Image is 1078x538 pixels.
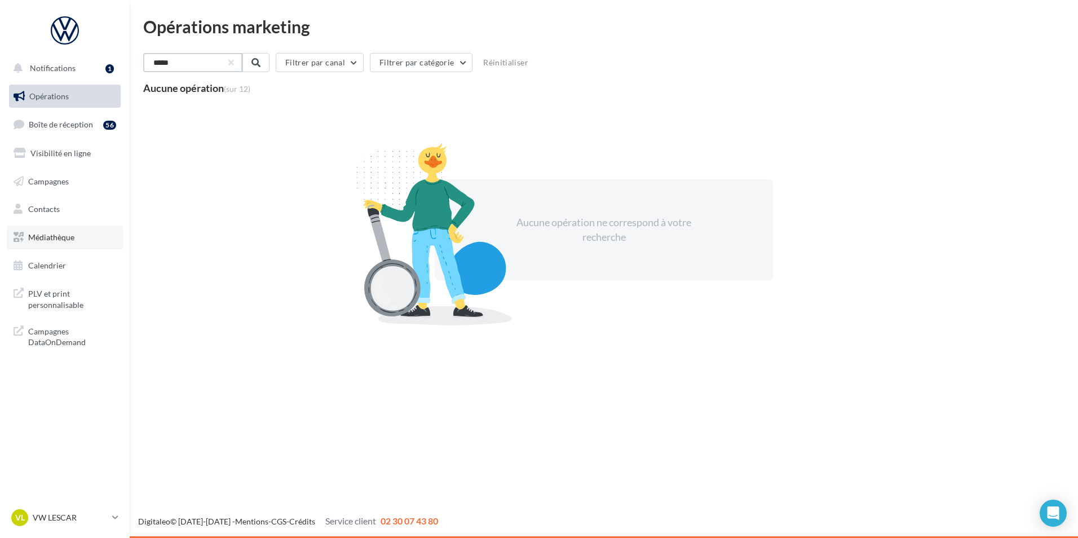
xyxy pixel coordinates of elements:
div: Open Intercom Messenger [1040,500,1067,527]
div: 1 [105,64,114,73]
span: PLV et print personnalisable [28,286,116,310]
span: Contacts [28,204,60,214]
div: Aucune opération [143,83,250,93]
a: Campagnes DataOnDemand [7,319,123,352]
a: Visibilité en ligne [7,142,123,165]
button: Filtrer par canal [276,53,364,72]
a: CGS [271,517,286,526]
a: Crédits [289,517,315,526]
span: Service client [325,515,376,526]
a: VL VW LESCAR [9,507,121,528]
span: 02 30 07 43 80 [381,515,438,526]
p: VW LESCAR [33,512,108,523]
span: Boîte de réception [29,120,93,129]
span: Visibilité en ligne [30,148,91,158]
span: (sur 12) [224,84,250,94]
a: Contacts [7,197,123,221]
a: Boîte de réception56 [7,112,123,136]
button: Réinitialiser [479,56,533,69]
a: PLV et print personnalisable [7,281,123,315]
button: Notifications 1 [7,56,118,80]
span: Calendrier [28,261,66,270]
span: VL [15,512,25,523]
span: Notifications [30,63,76,73]
a: Digitaleo [138,517,170,526]
span: © [DATE]-[DATE] - - - [138,517,438,526]
span: Médiathèque [28,232,74,242]
a: Opérations [7,85,123,108]
button: Filtrer par catégorie [370,53,472,72]
span: Opérations [29,91,69,101]
span: Campagnes [28,176,69,186]
a: Médiathèque [7,226,123,249]
a: Calendrier [7,254,123,277]
span: Campagnes DataOnDemand [28,324,116,348]
a: Mentions [235,517,268,526]
div: Opérations marketing [143,18,1064,35]
div: Aucune opération ne correspond à votre recherche [507,215,701,244]
a: Campagnes [7,170,123,193]
div: 56 [103,121,116,130]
